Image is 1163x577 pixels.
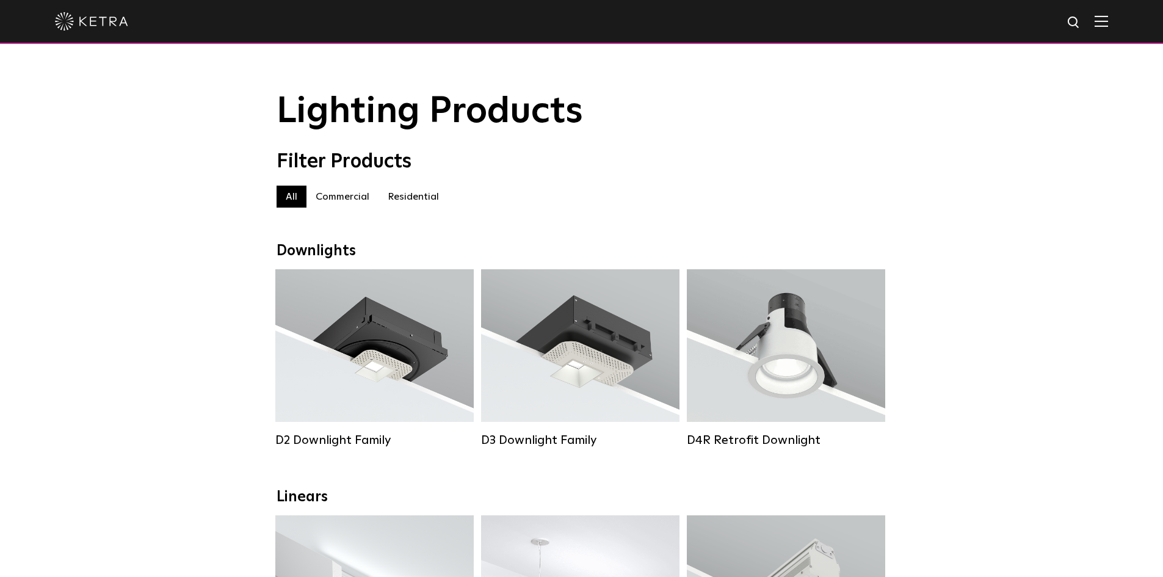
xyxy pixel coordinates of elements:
[277,186,306,208] label: All
[277,488,887,506] div: Linears
[277,93,583,130] span: Lighting Products
[275,433,474,448] div: D2 Downlight Family
[1095,15,1108,27] img: Hamburger%20Nav.svg
[687,269,885,448] a: D4R Retrofit Downlight Lumen Output:800Colors:White / BlackBeam Angles:15° / 25° / 40° / 60°Watta...
[481,269,679,448] a: D3 Downlight Family Lumen Output:700 / 900 / 1100Colors:White / Black / Silver / Bronze / Paintab...
[481,433,679,448] div: D3 Downlight Family
[1067,15,1082,31] img: search icon
[275,269,474,448] a: D2 Downlight Family Lumen Output:1200Colors:White / Black / Gloss Black / Silver / Bronze / Silve...
[277,150,887,173] div: Filter Products
[379,186,448,208] label: Residential
[55,12,128,31] img: ketra-logo-2019-white
[277,242,887,260] div: Downlights
[687,433,885,448] div: D4R Retrofit Downlight
[306,186,379,208] label: Commercial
